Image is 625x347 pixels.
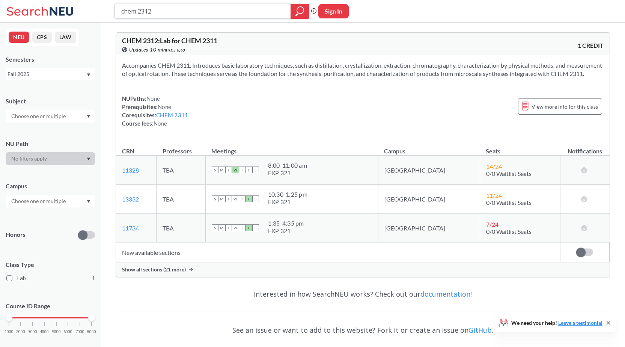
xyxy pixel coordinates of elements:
label: Lab [6,273,95,283]
span: 7000 [75,330,84,334]
span: T [239,195,245,202]
span: M [218,167,225,173]
td: [GEOGRAPHIC_DATA] [378,156,480,185]
input: Class, professor, course number, "phrase" [120,5,285,18]
td: TBA [157,185,206,214]
div: Dropdown arrow [6,110,95,123]
th: Professors [157,139,206,156]
span: T [225,224,232,231]
svg: Dropdown arrow [87,115,90,118]
span: 1 CREDIT [578,41,604,50]
div: Fall 2025 [8,70,86,78]
span: 7 / 24 [486,221,498,228]
span: 1 [92,274,95,282]
div: Show all sections (21 more) [116,262,610,277]
span: T [239,167,245,173]
span: 0/0 Waitlist Seats [486,199,532,206]
span: S [212,195,218,202]
a: CHEM 2311 [156,112,188,118]
span: 6000 [63,330,72,334]
span: F [245,167,252,173]
div: 10:30 - 1:25 pm [268,191,307,198]
span: T [239,224,245,231]
button: NEU [9,32,29,43]
div: Campus [6,182,95,190]
div: EXP 321 [268,169,307,177]
span: 3000 [28,330,37,334]
button: Sign In [318,4,349,18]
div: magnifying glass [291,4,309,19]
div: Subject [6,97,95,105]
span: None [146,95,160,102]
span: None [158,103,171,110]
span: We need your help! [511,320,602,326]
td: New available sections [116,242,560,262]
div: Semesters [6,55,95,64]
button: CPS [32,32,52,43]
span: Class Type [6,261,95,269]
span: 0/0 Waitlist Seats [486,170,532,177]
svg: magnifying glass [295,6,304,17]
span: None [154,120,167,127]
a: 11734 [122,224,139,232]
th: Notifications [560,139,609,156]
a: 13332 [122,195,139,203]
span: 5000 [52,330,61,334]
input: Choose one or multiple [8,112,71,121]
span: W [232,195,239,202]
div: Fall 2025Dropdown arrow [6,68,95,80]
span: W [232,167,239,173]
span: 11 / 24 [486,192,502,199]
section: Accompanies CHEM 2311. Introduces basic laboratory techniques, such as distillation, crystallizat... [122,61,604,78]
div: Dropdown arrow [6,152,95,165]
span: F [245,224,252,231]
a: documentation! [420,289,472,299]
td: TBA [157,214,206,242]
td: TBA [157,156,206,185]
span: S [212,167,218,173]
button: LAW [55,32,76,43]
span: 4000 [40,330,49,334]
svg: Dropdown arrow [87,200,90,203]
div: Dropdown arrow [6,195,95,208]
div: See an issue or want to add to this website? Fork it or create an issue on . [116,319,610,341]
span: Updated 10 minutes ago [129,45,185,54]
div: 8:00 - 11:00 am [268,162,307,169]
span: W [232,224,239,231]
p: Honors [6,230,26,239]
span: 1000 [5,330,14,334]
th: Campus [378,139,480,156]
td: [GEOGRAPHIC_DATA] [378,185,480,214]
div: NUPaths: Prerequisites: Corequisites: Course fees: [122,94,188,127]
th: Meetings [205,139,378,156]
span: S [252,195,259,202]
div: CRN [122,147,134,155]
input: Choose one or multiple [8,197,71,206]
span: T [225,167,232,173]
span: CHEM 2312 : Lab for CHEM 2311 [122,36,217,45]
a: 11328 [122,167,139,174]
div: Interested in how SearchNEU works? Check out our [116,283,610,305]
span: 2000 [16,330,25,334]
div: NU Path [6,139,95,148]
span: T [225,195,232,202]
span: F [245,195,252,202]
span: View more info for this class [532,102,598,111]
div: 1:35 - 4:35 pm [268,220,304,227]
span: 14 / 24 [486,163,502,170]
span: S [212,224,218,231]
span: Show all sections (21 more) [122,266,186,273]
span: M [218,224,225,231]
th: Seats [480,139,560,156]
span: S [252,167,259,173]
a: GitHub [468,326,492,335]
span: S [252,224,259,231]
svg: Dropdown arrow [87,158,90,161]
td: [GEOGRAPHIC_DATA] [378,214,480,242]
span: 8000 [87,330,96,334]
a: Leave a testimonial [558,320,602,326]
svg: Dropdown arrow [87,73,90,76]
span: 0/0 Waitlist Seats [486,228,532,235]
div: EXP 321 [268,227,304,235]
span: M [218,195,225,202]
